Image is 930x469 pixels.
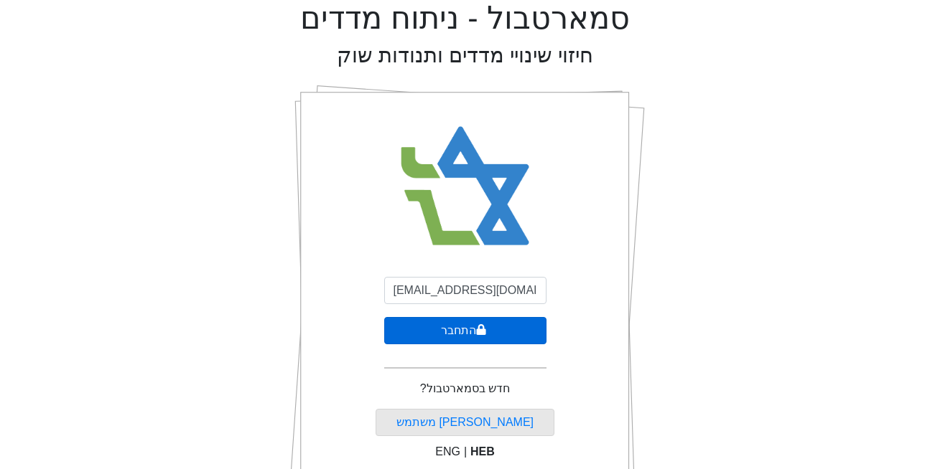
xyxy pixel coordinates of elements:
[464,445,467,458] span: |
[337,43,593,68] h2: חיזוי שינויי מדדים ותנודות שוק
[376,409,554,436] button: [PERSON_NAME] משתמש
[420,380,510,397] p: חדש בסמארטבול?
[384,317,547,344] button: התחבר
[396,416,534,428] a: [PERSON_NAME] משתמש
[435,445,460,458] span: ENG
[384,277,547,304] input: אימייל
[387,108,543,265] img: Smart Bull
[470,445,495,458] span: HEB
